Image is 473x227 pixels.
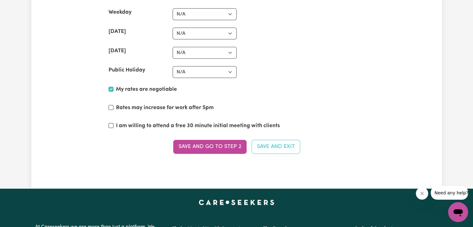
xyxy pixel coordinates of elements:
label: Rates may increase for work after 5pm [116,104,214,112]
iframe: Button to launch messaging window [448,202,468,222]
a: Careseekers home page [199,200,274,205]
span: Need any help? [4,4,38,9]
label: My rates are negotiable [116,86,177,94]
button: Save and go to Step 2 [173,140,247,154]
label: [DATE] [109,47,126,55]
label: I am willing to attend a free 30 minute initial meeting with clients [116,122,280,130]
label: Weekday [109,8,132,16]
label: [DATE] [109,28,126,36]
label: Public Holiday [109,66,145,74]
iframe: Message from company [431,186,468,200]
button: Save and Exit [252,140,300,154]
iframe: Close message [416,187,428,200]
